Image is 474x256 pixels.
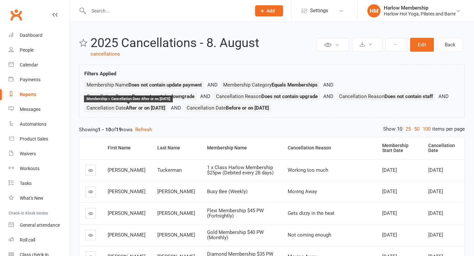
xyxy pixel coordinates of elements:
[383,126,465,133] div: Show items per page
[132,93,195,99] strong: Does not contain downgrade
[384,93,433,99] strong: Does not contain staff
[9,87,69,102] a: Reports
[9,218,69,233] a: General attendance kiosk mode
[9,191,69,206] a: What's New
[207,189,248,194] span: Busy Bee (Weekly)
[20,195,43,201] div: What's New
[288,189,317,194] span: Moving Away
[20,47,34,53] div: People
[9,176,69,191] a: Tasks
[20,181,32,186] div: Tasks
[157,232,195,238] span: [PERSON_NAME]
[187,105,269,111] span: Cancellation Date
[267,8,275,13] span: Add
[135,126,152,134] button: Refresh
[157,167,182,173] span: Tuckerman
[87,93,195,99] span: Cancellation Reason
[428,210,443,216] span: [DATE]
[428,143,459,153] div: Cancellation Date
[91,36,315,50] h2: 2025 Cancellations - 8. August
[108,167,145,173] span: [PERSON_NAME]
[98,127,111,133] strong: 1 - 10
[20,166,39,171] div: Workouts
[382,210,397,216] span: [DATE]
[216,93,318,99] span: Cancellation Reason
[91,51,120,57] a: cancellations
[384,5,456,11] div: Harlow Membership
[20,62,38,67] div: Calendar
[108,232,145,238] span: [PERSON_NAME]
[9,233,69,247] a: Roll call
[384,11,456,17] div: Harlow Hot Yoga, Pilates and Barre
[128,82,202,88] strong: Does not contain update payment
[9,132,69,146] a: Product Sales
[87,105,165,111] span: Cancellation Date
[79,126,465,134] div: Showing of rows
[8,7,24,23] a: Clubworx
[157,189,195,194] span: [PERSON_NAME]
[207,165,274,176] span: 1 x Class Harlow Membership $25pw (Debited every 28 days)
[428,232,443,238] span: [DATE]
[20,92,36,97] div: Reports
[412,126,421,133] a: 50
[84,71,116,77] strong: Filters Applied
[288,167,328,173] span: Working too much
[207,229,264,241] span: Gold Membership $40 PW (Monthly)
[84,95,173,102] div: Membership > Cancellation Date After or on [DATE]
[382,232,397,238] span: [DATE]
[310,3,328,18] span: Settings
[255,5,283,16] button: Add
[20,136,48,141] div: Product Sales
[437,38,463,52] a: Back
[226,105,269,111] strong: Before or on [DATE]
[288,145,371,150] div: Cancellation Reason
[428,167,443,173] span: [DATE]
[288,210,334,216] span: Gets dizzy in the heat
[223,82,318,88] span: Membership Category
[87,82,202,88] span: Membership Name
[207,145,276,150] div: Membership Name
[9,117,69,132] a: Automations
[410,38,434,52] button: Edit
[157,210,195,216] span: [PERSON_NAME]
[428,189,443,194] span: [DATE]
[20,107,40,112] div: Messages
[108,210,145,216] span: [PERSON_NAME]
[404,126,412,133] a: 25
[20,33,42,38] div: Dashboard
[20,151,36,156] div: Waivers
[20,237,35,243] div: Roll call
[9,58,69,72] a: Calendar
[9,72,69,87] a: Payments
[20,121,46,127] div: Automations
[9,43,69,58] a: People
[157,145,196,150] div: Last Name
[339,93,433,99] span: Cancellation Reason
[9,146,69,161] a: Waivers
[108,189,145,194] span: [PERSON_NAME]
[9,161,69,176] a: Workouts
[288,232,331,238] span: Not coming enough
[108,145,146,150] div: First Name
[261,93,318,99] strong: Does not contain upgrade
[382,143,417,153] div: Membership Start Date
[382,167,397,173] span: [DATE]
[20,77,40,82] div: Payments
[126,105,165,111] strong: After or on [DATE]
[272,82,318,88] strong: Equals Memberships
[9,102,69,117] a: Messages
[382,189,397,194] span: [DATE]
[207,208,264,219] span: Flexi Membership $45 PW (Fortnightly)
[367,4,381,17] div: HM
[9,28,69,43] a: Dashboard
[395,126,404,133] a: 10
[421,126,432,133] a: 100
[87,6,247,15] input: Search...
[116,127,122,133] strong: 19
[20,222,60,228] div: General attendance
